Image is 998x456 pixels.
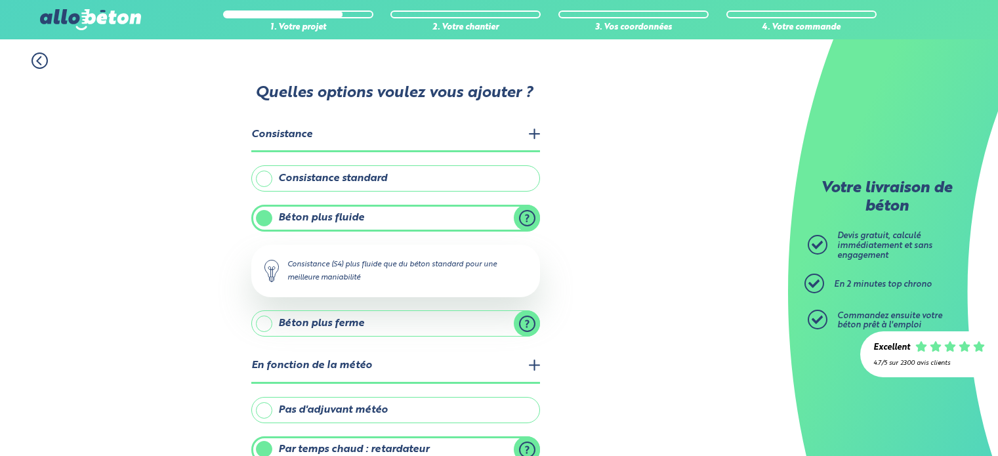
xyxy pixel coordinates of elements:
[251,205,540,231] label: Béton plus fluide
[251,165,540,192] label: Consistance standard
[558,23,709,33] div: 3. Vos coordonnées
[251,397,540,423] label: Pas d'adjuvant météo
[250,85,539,103] p: Quelles options voulez vous ajouter ?
[40,9,141,30] img: allobéton
[881,405,984,442] iframe: Help widget launcher
[251,310,540,337] label: Béton plus ferme
[726,23,877,33] div: 4. Votre commande
[251,119,540,152] legend: Consistance
[223,23,373,33] div: 1. Votre projet
[390,23,541,33] div: 2. Votre chantier
[251,245,540,297] div: Consistance (S4) plus fluide que du béton standard pour une meilleure maniabilité
[251,350,540,383] legend: En fonction de la météo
